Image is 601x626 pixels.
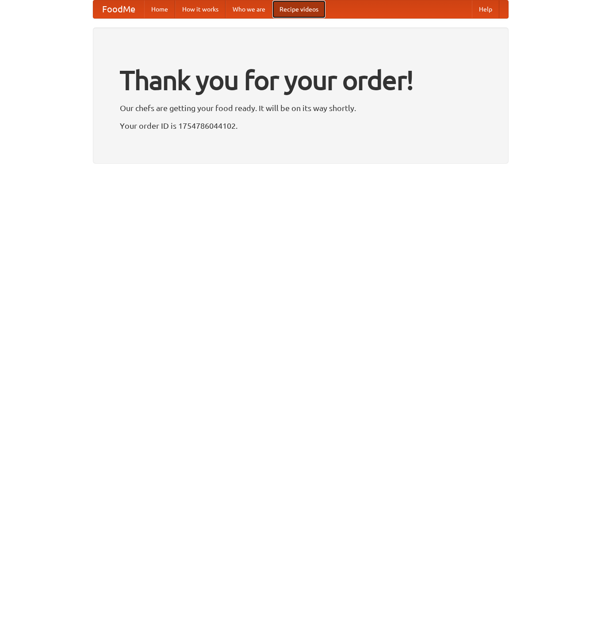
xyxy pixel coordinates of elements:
[120,59,482,101] h1: Thank you for your order!
[272,0,325,18] a: Recipe videos
[120,101,482,115] p: Our chefs are getting your food ready. It will be on its way shortly.
[93,0,144,18] a: FoodMe
[226,0,272,18] a: Who we are
[175,0,226,18] a: How it works
[144,0,175,18] a: Home
[120,119,482,132] p: Your order ID is 1754786044102.
[472,0,499,18] a: Help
